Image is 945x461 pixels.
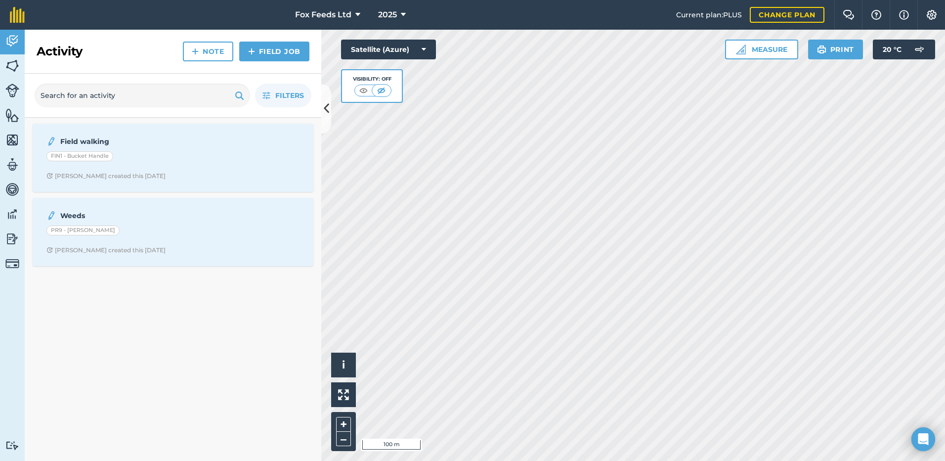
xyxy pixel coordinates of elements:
img: fieldmargin Logo [10,7,25,23]
button: – [336,432,351,446]
span: Fox Feeds Ltd [295,9,351,21]
div: Visibility: Off [353,75,391,83]
button: Measure [725,40,798,59]
img: svg+xml;base64,PHN2ZyB4bWxucz0iaHR0cDovL3d3dy53My5vcmcvMjAwMC9zdmciIHdpZHRoPSIxNyIgaGVpZ2h0PSIxNy... [899,9,909,21]
span: Current plan : PLUS [676,9,742,20]
button: Print [808,40,863,59]
button: + [336,417,351,432]
div: Open Intercom Messenger [911,427,935,451]
img: Clock with arrow pointing clockwise [46,173,53,179]
img: svg+xml;base64,PD94bWwgdmVyc2lvbj0iMS4wIiBlbmNvZGluZz0idXRmLTgiPz4KPCEtLSBHZW5lcmF0b3I6IEFkb2JlIE... [5,257,19,271]
strong: Field walking [60,136,217,147]
img: svg+xml;base64,PHN2ZyB4bWxucz0iaHR0cDovL3d3dy53My5vcmcvMjAwMC9zdmciIHdpZHRoPSI1NiIgaGVpZ2h0PSI2MC... [5,133,19,147]
img: svg+xml;base64,PD94bWwgdmVyc2lvbj0iMS4wIiBlbmNvZGluZz0idXRmLTgiPz4KPCEtLSBHZW5lcmF0b3I6IEFkb2JlIE... [909,40,929,59]
img: svg+xml;base64,PD94bWwgdmVyc2lvbj0iMS4wIiBlbmNvZGluZz0idXRmLTgiPz4KPCEtLSBHZW5lcmF0b3I6IEFkb2JlIE... [46,210,56,222]
span: i [342,359,345,371]
img: svg+xml;base64,PD94bWwgdmVyc2lvbj0iMS4wIiBlbmNvZGluZz0idXRmLTgiPz4KPCEtLSBHZW5lcmF0b3I6IEFkb2JlIE... [5,182,19,197]
img: svg+xml;base64,PHN2ZyB4bWxucz0iaHR0cDovL3d3dy53My5vcmcvMjAwMC9zdmciIHdpZHRoPSIxNCIgaGVpZ2h0PSIyNC... [248,46,255,57]
span: Filters [275,90,304,101]
img: svg+xml;base64,PHN2ZyB4bWxucz0iaHR0cDovL3d3dy53My5vcmcvMjAwMC9zdmciIHdpZHRoPSIxOSIgaGVpZ2h0PSIyNC... [235,90,244,101]
img: svg+xml;base64,PD94bWwgdmVyc2lvbj0iMS4wIiBlbmNvZGluZz0idXRmLTgiPz4KPCEtLSBHZW5lcmF0b3I6IEFkb2JlIE... [5,231,19,246]
a: Note [183,42,233,61]
img: svg+xml;base64,PD94bWwgdmVyc2lvbj0iMS4wIiBlbmNvZGluZz0idXRmLTgiPz4KPCEtLSBHZW5lcmF0b3I6IEFkb2JlIE... [5,207,19,222]
img: svg+xml;base64,PHN2ZyB4bWxucz0iaHR0cDovL3d3dy53My5vcmcvMjAwMC9zdmciIHdpZHRoPSIxNCIgaGVpZ2h0PSIyNC... [192,46,199,57]
a: Field Job [239,42,309,61]
img: A question mark icon [870,10,882,20]
img: Two speech bubbles overlapping with the left bubble in the forefront [843,10,855,20]
strong: Weeds [60,210,217,221]
img: svg+xml;base64,PD94bWwgdmVyc2lvbj0iMS4wIiBlbmNvZGluZz0idXRmLTgiPz4KPCEtLSBHZW5lcmF0b3I6IEFkb2JlIE... [5,441,19,450]
img: svg+xml;base64,PHN2ZyB4bWxucz0iaHR0cDovL3d3dy53My5vcmcvMjAwMC9zdmciIHdpZHRoPSI1NiIgaGVpZ2h0PSI2MC... [5,58,19,73]
img: svg+xml;base64,PHN2ZyB4bWxucz0iaHR0cDovL3d3dy53My5vcmcvMjAwMC9zdmciIHdpZHRoPSI1MCIgaGVpZ2h0PSI0MC... [357,86,370,95]
img: Clock with arrow pointing clockwise [46,247,53,253]
button: i [331,353,356,377]
img: svg+xml;base64,PHN2ZyB4bWxucz0iaHR0cDovL3d3dy53My5vcmcvMjAwMC9zdmciIHdpZHRoPSIxOSIgaGVpZ2h0PSIyNC... [817,44,826,55]
img: svg+xml;base64,PD94bWwgdmVyc2lvbj0iMS4wIiBlbmNvZGluZz0idXRmLTgiPz4KPCEtLSBHZW5lcmF0b3I6IEFkb2JlIE... [5,84,19,97]
button: Satellite (Azure) [341,40,436,59]
div: [PERSON_NAME] created this [DATE] [46,172,166,180]
img: svg+xml;base64,PD94bWwgdmVyc2lvbj0iMS4wIiBlbmNvZGluZz0idXRmLTgiPz4KPCEtLSBHZW5lcmF0b3I6IEFkb2JlIE... [46,136,56,147]
img: Ruler icon [736,45,746,54]
h2: Activity [37,44,83,59]
span: 2025 [378,9,397,21]
img: svg+xml;base64,PD94bWwgdmVyc2lvbj0iMS4wIiBlbmNvZGluZz0idXRmLTgiPz4KPCEtLSBHZW5lcmF0b3I6IEFkb2JlIE... [5,157,19,172]
img: svg+xml;base64,PHN2ZyB4bWxucz0iaHR0cDovL3d3dy53My5vcmcvMjAwMC9zdmciIHdpZHRoPSI1NiIgaGVpZ2h0PSI2MC... [5,108,19,123]
img: A cog icon [926,10,938,20]
img: Four arrows, one pointing top left, one top right, one bottom right and the last bottom left [338,389,349,400]
img: svg+xml;base64,PHN2ZyB4bWxucz0iaHR0cDovL3d3dy53My5vcmcvMjAwMC9zdmciIHdpZHRoPSI1MCIgaGVpZ2h0PSI0MC... [375,86,387,95]
div: FIN1 - Bucket Handle [46,151,113,161]
a: WeedsPR9 - [PERSON_NAME]Clock with arrow pointing clockwise[PERSON_NAME] created this [DATE] [39,204,307,260]
img: svg+xml;base64,PD94bWwgdmVyc2lvbj0iMS4wIiBlbmNvZGluZz0idXRmLTgiPz4KPCEtLSBHZW5lcmF0b3I6IEFkb2JlIE... [5,34,19,48]
a: Field walkingFIN1 - Bucket HandleClock with arrow pointing clockwise[PERSON_NAME] created this [D... [39,130,307,186]
a: Change plan [750,7,824,23]
div: PR9 - [PERSON_NAME] [46,226,120,235]
input: Search for an activity [35,84,250,107]
div: [PERSON_NAME] created this [DATE] [46,246,166,254]
button: 20 °C [873,40,935,59]
span: 20 ° C [883,40,902,59]
button: Filters [255,84,311,107]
